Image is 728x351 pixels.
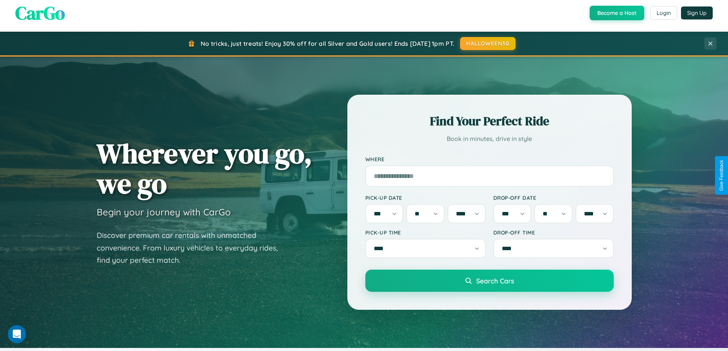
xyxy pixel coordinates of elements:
label: Where [365,156,614,162]
span: No tricks, just treats! Enjoy 30% off for all Silver and Gold users! Ends [DATE] 1pm PT. [201,40,454,47]
h3: Begin your journey with CarGo [97,206,231,218]
p: Discover premium car rentals with unmatched convenience. From luxury vehicles to everyday rides, ... [97,229,288,267]
button: Sign Up [681,6,713,19]
span: CarGo [15,0,65,26]
button: Login [650,6,677,20]
button: Search Cars [365,270,614,292]
span: Search Cars [476,277,514,285]
h2: Find Your Perfect Ride [365,113,614,129]
label: Drop-off Time [493,229,614,236]
h1: Wherever you go, we go [97,138,312,199]
button: HALLOWEEN30 [460,37,516,50]
label: Drop-off Date [493,194,614,201]
div: Give Feedback [719,160,724,191]
iframe: Intercom live chat [8,325,26,343]
label: Pick-up Date [365,194,486,201]
label: Pick-up Time [365,229,486,236]
button: Become a Host [590,6,644,20]
p: Book in minutes, drive in style [365,133,614,144]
